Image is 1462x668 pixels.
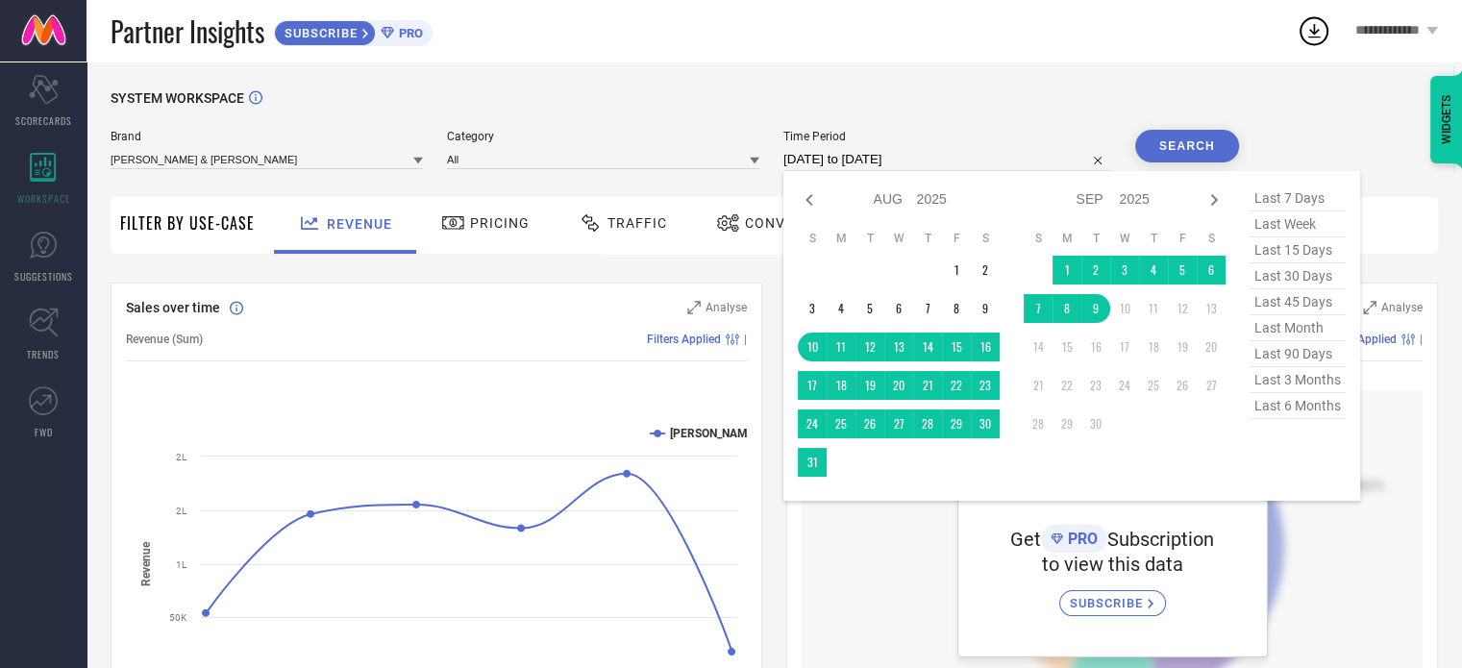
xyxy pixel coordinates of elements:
span: | [1420,333,1423,346]
td: Tue Aug 19 2025 [855,371,884,400]
span: TRENDS [27,347,60,361]
td: Thu Aug 07 2025 [913,294,942,323]
a: SUBSCRIBEPRO [274,15,433,46]
span: Brand [111,130,423,143]
input: Select time period [783,148,1111,171]
td: Mon Sep 01 2025 [1053,256,1081,285]
span: last 7 days [1250,186,1346,211]
span: Traffic [607,215,667,231]
td: Tue Sep 16 2025 [1081,333,1110,361]
td: Tue Sep 02 2025 [1081,256,1110,285]
div: Previous month [798,188,821,211]
td: Fri Aug 22 2025 [942,371,971,400]
td: Wed Aug 27 2025 [884,409,913,438]
td: Fri Aug 08 2025 [942,294,971,323]
td: Thu Aug 21 2025 [913,371,942,400]
span: PRO [394,26,423,40]
td: Sun Aug 10 2025 [798,333,827,361]
th: Tuesday [855,231,884,246]
span: Analyse [706,301,747,314]
th: Wednesday [884,231,913,246]
span: last week [1250,211,1346,237]
td: Sat Sep 20 2025 [1197,333,1226,361]
th: Thursday [913,231,942,246]
td: Wed Sep 17 2025 [1110,333,1139,361]
td: Tue Sep 09 2025 [1081,294,1110,323]
td: Sun Aug 03 2025 [798,294,827,323]
span: last 30 days [1250,263,1346,289]
td: Wed Aug 13 2025 [884,333,913,361]
td: Wed Sep 03 2025 [1110,256,1139,285]
td: Thu Aug 14 2025 [913,333,942,361]
span: last 90 days [1250,341,1346,367]
text: [PERSON_NAME] & [PERSON_NAME] [670,427,858,440]
td: Fri Sep 12 2025 [1168,294,1197,323]
td: Fri Aug 15 2025 [942,333,971,361]
th: Sunday [798,231,827,246]
td: Sat Aug 02 2025 [971,256,1000,285]
span: Get [1010,528,1041,551]
span: Time Period [783,130,1111,143]
td: Sat Sep 13 2025 [1197,294,1226,323]
td: Fri Sep 05 2025 [1168,256,1197,285]
th: Saturday [971,231,1000,246]
td: Wed Aug 06 2025 [884,294,913,323]
td: Tue Sep 23 2025 [1081,371,1110,400]
td: Thu Sep 11 2025 [1139,294,1168,323]
td: Fri Sep 26 2025 [1168,371,1197,400]
span: SYSTEM WORKSPACE [111,90,244,106]
th: Monday [827,231,855,246]
button: Search [1135,130,1239,162]
span: SUBSCRIBE [275,26,362,40]
td: Wed Sep 10 2025 [1110,294,1139,323]
tspan: Revenue [139,540,153,585]
th: Friday [1168,231,1197,246]
td: Tue Aug 26 2025 [855,409,884,438]
td: Mon Sep 08 2025 [1053,294,1081,323]
td: Thu Sep 04 2025 [1139,256,1168,285]
td: Mon Sep 29 2025 [1053,409,1081,438]
td: Fri Aug 29 2025 [942,409,971,438]
span: WORKSPACE [17,191,70,206]
span: SUBSCRIBE [1070,596,1148,610]
td: Fri Sep 19 2025 [1168,333,1197,361]
th: Thursday [1139,231,1168,246]
td: Sun Sep 21 2025 [1024,371,1053,400]
span: last 6 months [1250,393,1346,419]
span: | [744,333,747,346]
td: Sat Aug 23 2025 [971,371,1000,400]
td: Sat Sep 27 2025 [1197,371,1226,400]
td: Mon Aug 18 2025 [827,371,855,400]
span: to view this data [1042,553,1183,576]
text: 2L [176,506,187,516]
td: Mon Aug 25 2025 [827,409,855,438]
th: Friday [942,231,971,246]
td: Sun Sep 14 2025 [1024,333,1053,361]
td: Sun Sep 28 2025 [1024,409,1053,438]
th: Sunday [1024,231,1053,246]
span: Sales over time [126,300,220,315]
td: Tue Sep 30 2025 [1081,409,1110,438]
td: Tue Aug 05 2025 [855,294,884,323]
span: last month [1250,315,1346,341]
div: Open download list [1297,13,1331,48]
td: Thu Aug 28 2025 [913,409,942,438]
td: Sun Aug 24 2025 [798,409,827,438]
td: Sun Sep 07 2025 [1024,294,1053,323]
span: Subscription [1107,528,1214,551]
td: Sun Aug 17 2025 [798,371,827,400]
td: Mon Sep 22 2025 [1053,371,1081,400]
span: Revenue [327,216,392,232]
td: Sat Aug 09 2025 [971,294,1000,323]
span: Analyse [1381,301,1423,314]
span: last 3 months [1250,367,1346,393]
td: Mon Sep 15 2025 [1053,333,1081,361]
span: Partner Insights [111,12,264,51]
th: Wednesday [1110,231,1139,246]
span: SCORECARDS [15,113,72,128]
svg: Zoom [687,301,701,314]
td: Sat Aug 16 2025 [971,333,1000,361]
td: Sun Aug 31 2025 [798,448,827,477]
a: SUBSCRIBE [1059,576,1166,616]
span: SUGGESTIONS [14,269,73,284]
